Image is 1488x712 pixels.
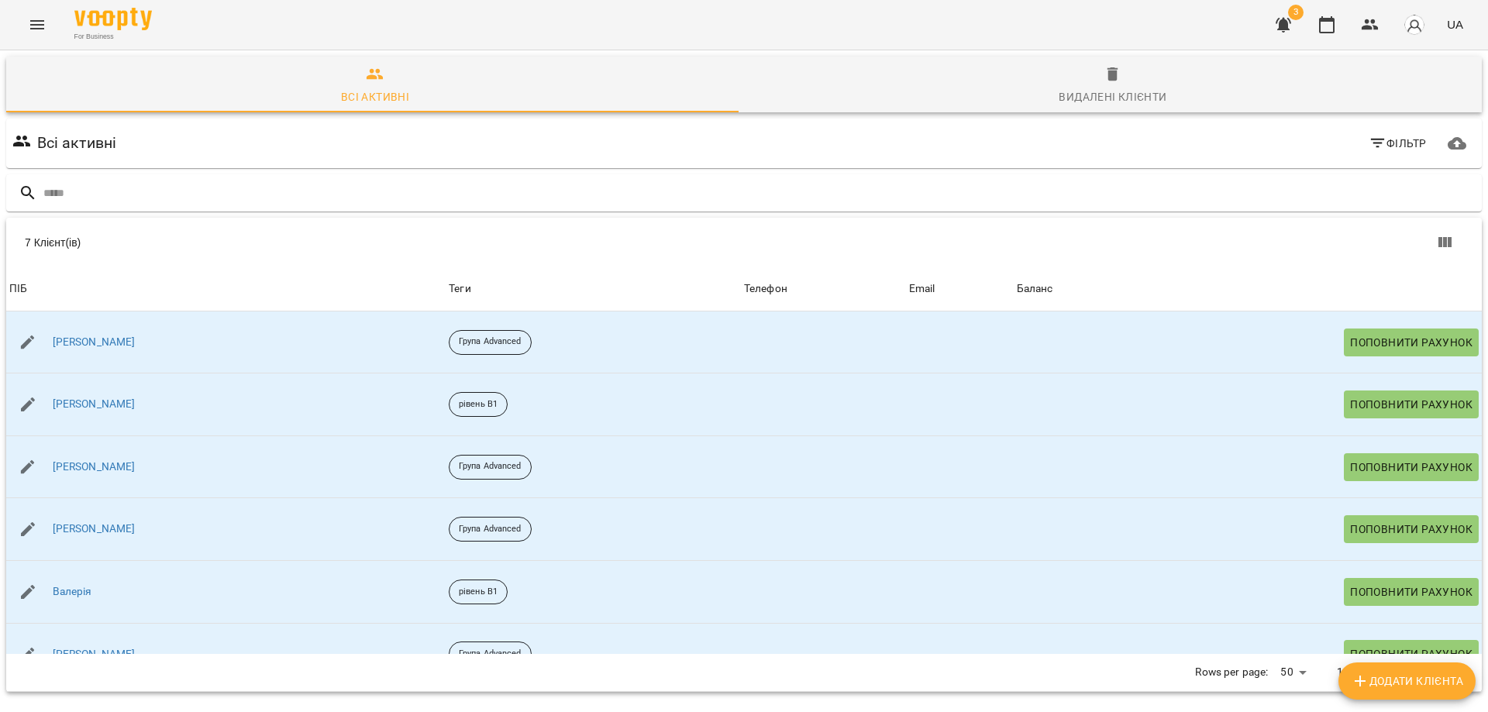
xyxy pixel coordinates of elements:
a: [PERSON_NAME] [53,647,136,662]
button: Поповнити рахунок [1344,515,1479,543]
div: Група Advanced [449,455,531,480]
span: Телефон [744,280,903,298]
span: UA [1447,16,1463,33]
p: рівень В1 [459,586,498,599]
span: Поповнити рахунок [1350,583,1472,601]
a: [PERSON_NAME] [53,397,136,412]
div: ПІБ [9,280,27,298]
span: Email [909,280,1011,298]
div: Всі активні [341,88,409,106]
div: Група Advanced [449,641,531,666]
p: Група Advanced [459,523,521,536]
h6: Всі активні [37,131,117,155]
button: Додати клієнта [1338,662,1476,700]
span: ПІБ [9,280,443,298]
div: Sort [909,280,935,298]
a: [PERSON_NAME] [53,335,136,350]
div: Sort [9,280,27,298]
div: 50 [1274,661,1311,683]
span: Поповнити рахунок [1350,458,1472,476]
a: [PERSON_NAME] [53,459,136,475]
span: Додати клієнта [1351,672,1463,690]
div: Sort [744,280,787,298]
p: 1-7 of 7 [1337,665,1374,680]
button: UA [1441,10,1469,39]
button: Показати колонки [1426,224,1463,261]
a: Валерія [53,584,92,600]
p: Група Advanced [459,648,521,661]
button: Поповнити рахунок [1344,453,1479,481]
div: Група Advanced [449,517,531,542]
button: Поповнити рахунок [1344,578,1479,606]
button: Поповнити рахунок [1344,390,1479,418]
p: Rows per page: [1195,665,1268,680]
button: Поповнити рахунок [1344,640,1479,668]
span: Поповнити рахунок [1350,520,1472,538]
span: Поповнити рахунок [1350,645,1472,663]
span: Поповнити рахунок [1350,395,1472,414]
div: Видалені клієнти [1059,88,1166,106]
button: Menu [19,6,56,43]
p: Група Advanced [459,335,521,349]
div: рівень В1 [449,392,508,417]
div: 7 Клієнт(ів) [25,235,753,250]
img: avatar_s.png [1404,14,1425,36]
button: Поповнити рахунок [1344,328,1479,356]
div: рівень В1 [449,580,508,604]
div: Sort [1017,280,1053,298]
span: For Business [74,32,152,42]
div: Група Advanced [449,330,531,355]
div: Теги [449,280,738,298]
div: Телефон [744,280,787,298]
div: Email [909,280,935,298]
span: Поповнити рахунок [1350,333,1472,352]
span: 3 [1288,5,1304,20]
div: Баланс [1017,280,1053,298]
img: Voopty Logo [74,8,152,30]
p: рівень В1 [459,398,498,411]
a: [PERSON_NAME] [53,521,136,537]
span: Фільтр [1369,134,1427,153]
div: Table Toolbar [6,218,1482,267]
p: Група Advanced [459,460,521,473]
span: Баланс [1017,280,1479,298]
button: Фільтр [1362,129,1433,157]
